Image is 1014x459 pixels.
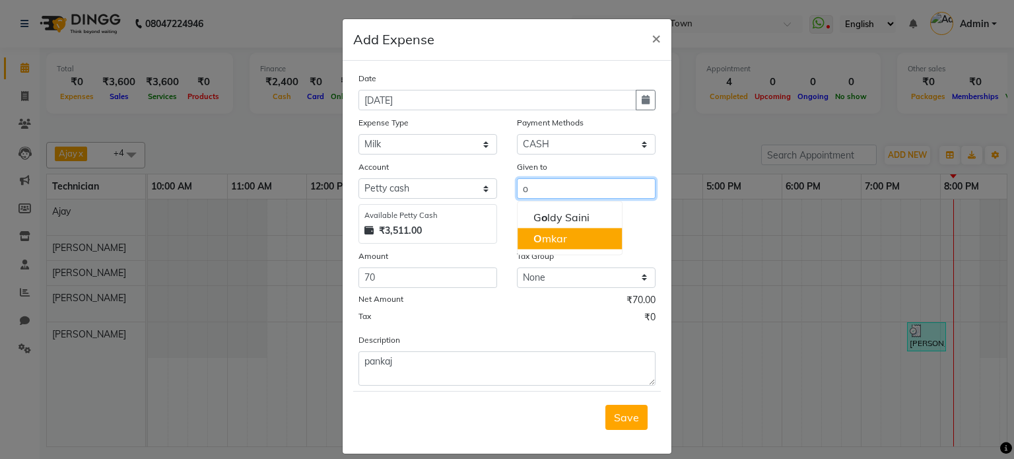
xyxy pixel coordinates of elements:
[541,211,547,224] span: o
[358,117,409,129] label: Expense Type
[533,232,542,245] span: O
[358,293,403,305] label: Net Amount
[358,161,389,173] label: Account
[364,210,491,221] div: Available Petty Cash
[358,310,371,322] label: Tax
[641,19,671,56] button: Close
[614,411,639,424] span: Save
[358,334,400,346] label: Description
[644,310,656,328] span: ₹0
[353,30,434,50] h5: Add Expense
[533,211,590,224] ngb-highlight: G ldy Saini
[358,267,497,288] input: Amount
[626,293,656,310] span: ₹70.00
[533,232,567,245] ngb-highlight: mkar
[517,250,554,262] label: Tax Group
[358,73,376,85] label: Date
[517,117,584,129] label: Payment Methods
[358,250,388,262] label: Amount
[652,28,661,48] span: ×
[517,178,656,199] input: Given to
[517,161,547,173] label: Given to
[379,224,422,238] strong: ₹3,511.00
[605,405,648,430] button: Save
